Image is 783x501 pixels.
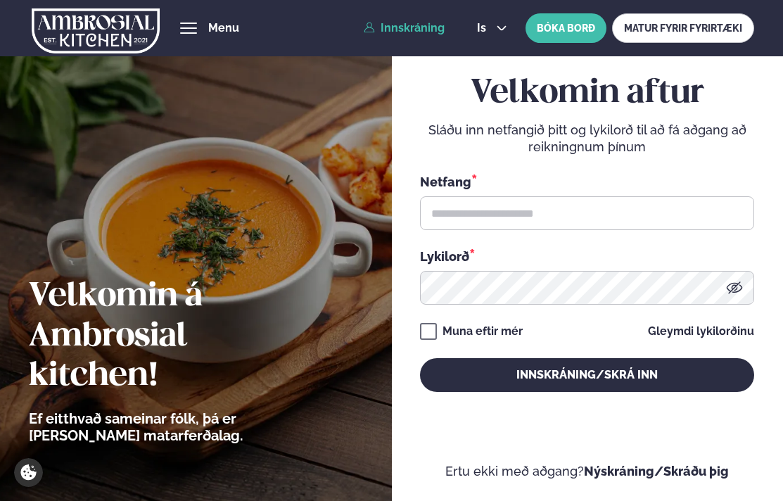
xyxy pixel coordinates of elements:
p: Ef eitthvað sameinar fólk, þá er [PERSON_NAME] matarferðalag. [29,410,321,444]
button: is [466,23,518,34]
h2: Velkomin aftur [420,74,754,113]
div: Lykilorð [420,247,754,265]
a: Nýskráning/Skráðu þig [584,464,729,478]
a: Innskráning [364,22,445,34]
p: Sláðu inn netfangið þitt og lykilorð til að fá aðgang að reikningnum þínum [420,122,754,156]
h2: Velkomin á Ambrosial kitchen! [29,277,321,395]
div: Netfang [420,172,754,191]
img: logo [32,2,160,60]
button: Innskráning/Skrá inn [420,358,754,392]
a: Gleymdi lykilorðinu [648,326,754,337]
a: Cookie settings [14,458,43,487]
button: BÓKA BORÐ [526,13,606,43]
p: Ertu ekki með aðgang? [420,463,754,480]
span: is [477,23,490,34]
a: MATUR FYRIR FYRIRTÆKI [612,13,754,43]
button: hamburger [180,20,197,37]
